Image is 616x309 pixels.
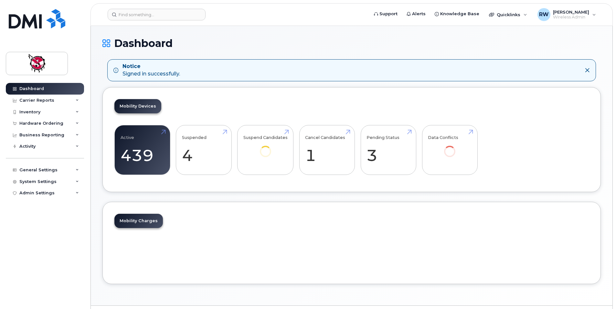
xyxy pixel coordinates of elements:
[121,129,164,171] a: Active 439
[122,63,180,70] strong: Notice
[428,129,472,166] a: Data Conflicts
[102,38,601,49] h1: Dashboard
[114,214,163,228] a: Mobility Charges
[243,129,288,166] a: Suspend Candidates
[114,99,161,113] a: Mobility Devices
[366,129,410,171] a: Pending Status 3
[305,129,349,171] a: Cancel Candidates 1
[122,63,180,78] div: Signed in successfully.
[182,129,226,171] a: Suspended 4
